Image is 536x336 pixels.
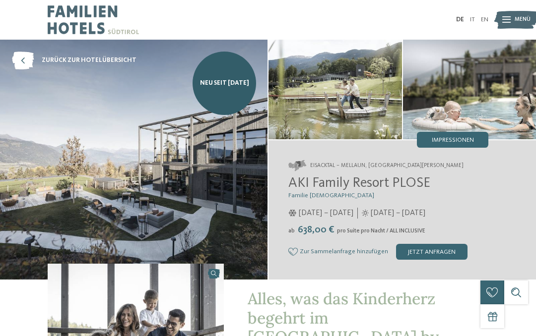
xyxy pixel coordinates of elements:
span: pro Suite pro Nacht / ALL INCLUSIVE [337,228,425,234]
a: zurück zur Hotelübersicht [12,52,136,69]
span: AKI Family Resort PLOSE [288,176,430,190]
span: Menü [515,16,531,24]
span: [DATE] – [DATE] [371,208,425,219]
span: NEU seit [DATE] [200,79,249,88]
div: jetzt anfragen [396,244,468,260]
span: [DATE] – [DATE] [299,208,353,219]
a: DE [456,16,464,23]
i: Öffnungszeiten im Sommer [362,210,369,217]
span: Eisacktal – Mellaun, [GEOGRAPHIC_DATA][PERSON_NAME] [310,162,464,170]
span: ab [288,228,295,234]
img: AKI: Alles, was das Kinderherz begehrt [268,40,402,139]
span: Familie [DEMOGRAPHIC_DATA] [288,192,374,199]
span: zurück zur Hotelübersicht [42,56,136,65]
a: IT [470,16,475,23]
span: Impressionen [432,137,474,144]
span: 638,00 € [296,225,336,235]
span: Zur Sammelanfrage hinzufügen [300,248,388,255]
a: EN [481,16,488,23]
i: Öffnungszeiten im Winter [288,210,297,217]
